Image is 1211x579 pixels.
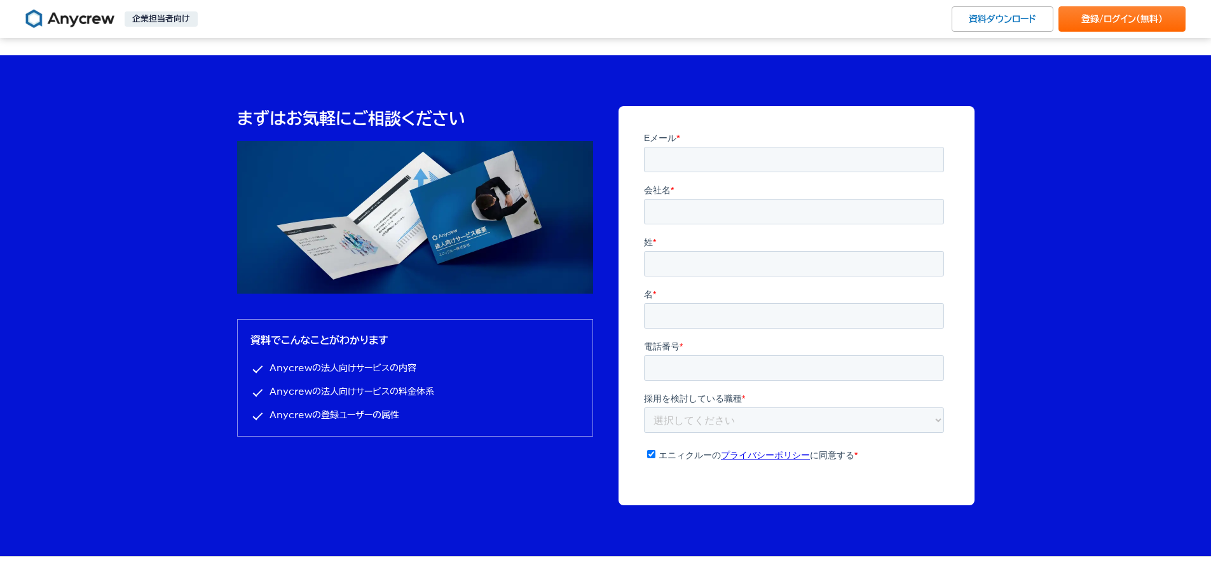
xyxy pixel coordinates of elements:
li: Anycrewの法人向けサービスの料金体系 [250,384,580,400]
a: 資料ダウンロード [952,6,1053,32]
iframe: Form 0 [644,132,949,480]
img: Anycrew [25,9,114,29]
li: Anycrewの法人向けサービスの内容 [250,360,580,376]
h3: 資料でこんなことがわかります [250,332,580,348]
a: 登録/ログイン（無料） [1058,6,1186,32]
span: （無料） [1136,15,1163,24]
p: まずはお気軽にご相談ください [237,106,593,131]
li: Anycrewの登録ユーザーの属性 [250,407,580,423]
p: 企業担当者向け [125,11,198,27]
